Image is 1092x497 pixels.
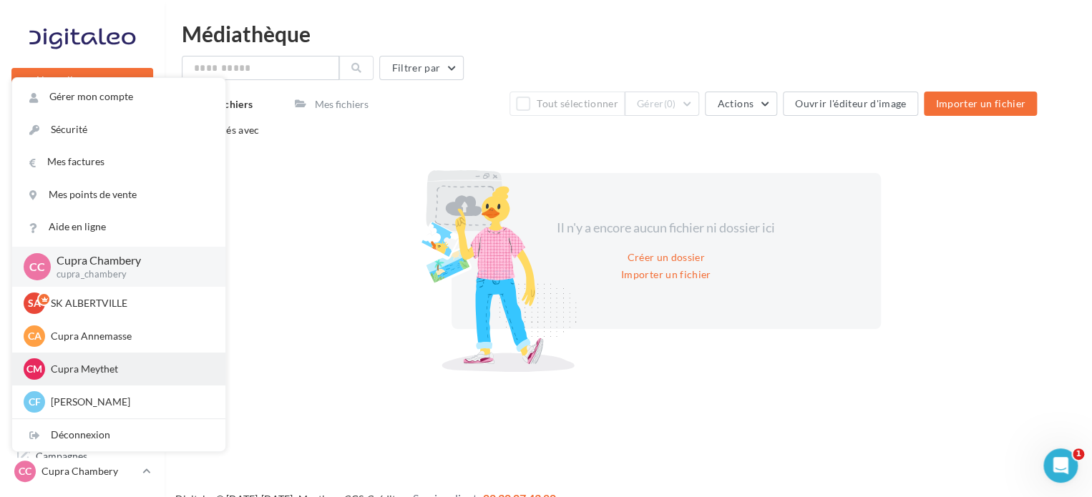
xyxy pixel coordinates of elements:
span: CC [29,258,45,275]
span: Importer un fichier [935,97,1025,109]
button: Nouvelle campagne [11,68,153,92]
a: Mes points de vente [12,179,225,211]
div: Déconnexion [12,419,225,451]
span: CC [19,464,31,478]
p: Cupra Chambery [42,464,137,478]
a: Médiathèque [9,322,156,352]
span: Partagés avec moi [195,124,260,150]
button: Tout sélectionner [510,92,624,116]
a: Visibilité en ligne [9,215,156,245]
button: Actions [705,92,776,116]
span: CF [29,395,41,409]
div: Mes fichiers [315,97,369,112]
button: Filtrer par [379,56,464,80]
button: Gérer(0) [625,92,700,116]
button: Ouvrir l'éditeur d'image [783,92,918,116]
span: CM [26,362,42,376]
div: Médiathèque [182,23,1075,44]
span: Il n'y a encore aucun fichier ni dossier ici [557,220,775,235]
button: Créer un dossier [621,249,711,266]
span: SA [28,296,41,310]
a: Aide en ligne [12,211,225,243]
p: cupra_chambery [57,268,203,281]
a: Calendrier [9,358,156,388]
span: 1 [1073,448,1084,460]
span: Actions [717,97,753,109]
a: CC Cupra Chambery [11,458,153,485]
button: Importer un fichier [924,92,1037,116]
a: Contacts [9,286,156,316]
p: [PERSON_NAME] [51,395,208,409]
a: Campagnes [9,251,156,281]
a: Boîte de réception [9,178,156,209]
a: Sécurité [12,114,225,146]
p: SK ALBERTVILLE [51,296,208,310]
span: (0) [664,98,676,109]
button: Importer un fichier [615,266,717,283]
p: Cupra Chambery [57,252,203,269]
a: Mes factures [12,146,225,178]
a: Opérations [9,143,156,173]
a: Gérer mon compte [12,81,225,113]
button: Notifications [9,107,150,137]
p: Cupra Annemasse [51,329,208,343]
p: Cupra Meythet [51,362,208,376]
span: CA [28,329,42,343]
iframe: Intercom live chat [1043,448,1078,483]
a: PLV et print personnalisable [9,393,156,435]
